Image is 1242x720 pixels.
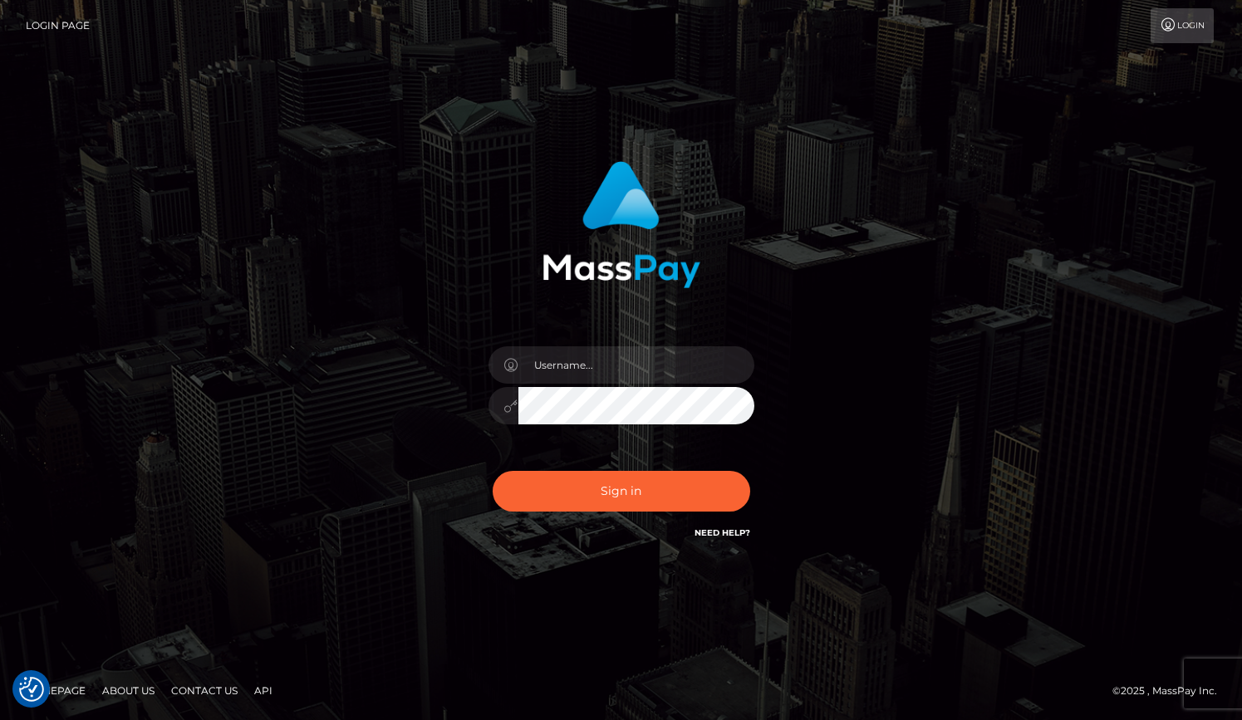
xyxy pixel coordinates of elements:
a: Need Help? [695,527,750,538]
img: MassPay Login [542,161,700,288]
a: API [248,678,279,703]
a: Contact Us [164,678,244,703]
input: Username... [518,346,754,384]
div: © 2025 , MassPay Inc. [1112,682,1230,700]
a: Login [1151,8,1214,43]
a: Login Page [26,8,90,43]
a: About Us [96,678,161,703]
button: Consent Preferences [19,677,44,702]
img: Revisit consent button [19,677,44,702]
a: Homepage [18,678,92,703]
button: Sign in [493,471,750,512]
